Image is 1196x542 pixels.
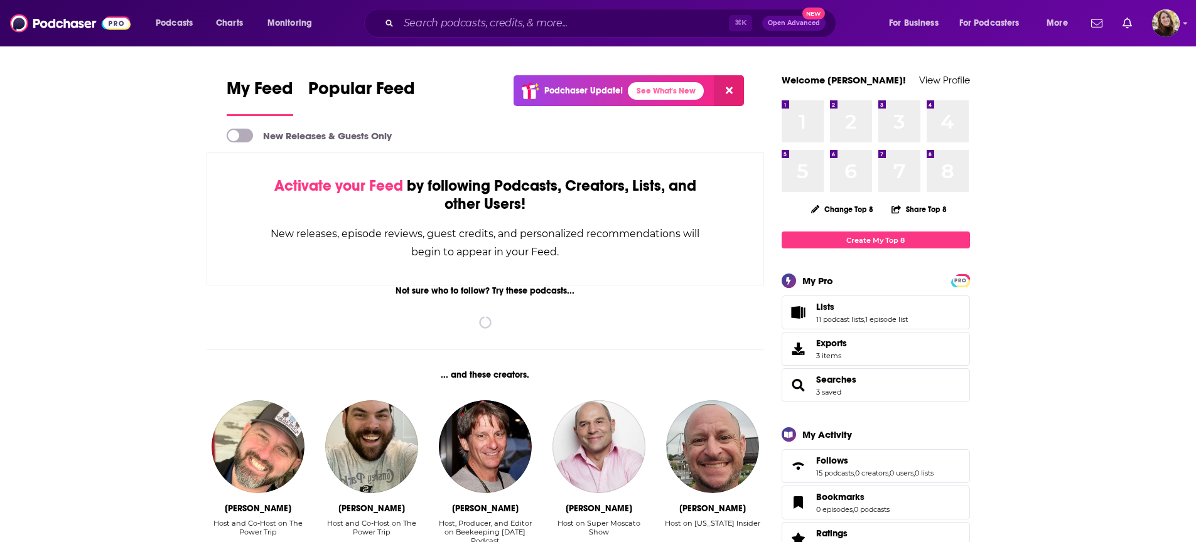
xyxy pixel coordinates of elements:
[816,455,934,466] a: Follows
[816,528,880,539] a: Ratings
[207,285,765,296] div: Not sure who to follow? Try these podcasts...
[889,14,939,32] span: For Business
[320,519,423,536] div: Host and Co-Host on The Power Trip
[854,469,855,477] span: ,
[880,13,954,33] button: open menu
[816,301,834,312] span: Lists
[855,469,888,477] a: 0 creators
[1152,9,1180,37] span: Logged in as katiefuchs
[782,486,970,519] span: Bookmarks
[853,505,854,514] span: ,
[816,505,853,514] a: 0 episodes
[259,13,328,33] button: open menu
[959,14,1020,32] span: For Podcasters
[816,301,908,312] a: Lists
[816,491,890,502] a: Bookmarks
[338,503,405,514] div: Paul Lambert
[816,315,864,324] a: 11 podcast lists
[308,78,415,116] a: Popular Feed
[816,351,847,360] span: 3 items
[802,275,833,287] div: My Pro
[10,11,131,35] img: Podchaser - Follow, Share and Rate Podcasts
[207,519,310,536] div: Host and Co-Host on The Power Trip
[888,469,890,477] span: ,
[227,129,392,142] a: New Releases & Guests Only
[267,14,312,32] span: Monitoring
[768,20,820,26] span: Open Advanced
[786,304,811,321] a: Lists
[890,469,913,477] a: 0 users
[816,337,847,349] span: Exports
[802,428,852,440] div: My Activity
[156,14,193,32] span: Podcasts
[452,503,519,514] div: Jeff Ott
[216,14,243,32] span: Charts
[566,503,632,514] div: Vincent Moscato
[762,16,826,31] button: Open AdvancedNew
[227,78,293,107] span: My Feed
[786,376,811,394] a: Searches
[804,201,881,217] button: Change Top 8
[274,176,403,195] span: Activate your Feed
[953,275,968,285] a: PRO
[786,340,811,358] span: Exports
[864,315,865,324] span: ,
[147,13,209,33] button: open menu
[399,13,729,33] input: Search podcasts, credits, & more...
[270,225,701,261] div: New releases, episode reviews, guest credits, and personalized recommendations will begin to appe...
[951,13,1038,33] button: open menu
[270,177,701,213] div: by following Podcasts, Creators, Lists, and other Users!
[865,315,908,324] a: 1 episode list
[782,368,970,402] span: Searches
[1038,13,1084,33] button: open menu
[325,400,418,493] img: Paul Lambert
[225,503,291,514] div: Christopher Hawkey
[1086,13,1107,34] a: Show notifications dropdown
[547,519,650,536] div: Host on Super Moscato Show
[665,519,760,528] div: Host on [US_STATE] Insider
[782,295,970,329] span: Lists
[915,469,934,477] a: 0 lists
[1152,9,1180,37] button: Show profile menu
[439,400,532,493] img: Jeff Ott
[816,388,841,396] a: 3 saved
[544,85,623,96] p: Podchaser Update!
[782,449,970,483] span: Follows
[802,8,825,19] span: New
[1152,9,1180,37] img: User Profile
[786,457,811,475] a: Follows
[816,455,848,466] span: Follows
[953,276,968,285] span: PRO
[552,400,645,493] img: Vincent Moscato
[628,82,704,100] a: See What's New
[207,369,765,380] div: ... and these creators.
[782,74,906,86] a: Welcome [PERSON_NAME]!
[816,491,865,502] span: Bookmarks
[666,400,759,493] img: Ira Weintraub
[1118,13,1137,34] a: Show notifications dropdown
[782,231,970,248] a: Create My Top 8
[376,9,848,38] div: Search podcasts, credits, & more...
[854,505,890,514] a: 0 podcasts
[891,197,947,221] button: Share Top 8
[816,374,856,385] a: Searches
[782,332,970,366] a: Exports
[913,469,915,477] span: ,
[786,494,811,511] a: Bookmarks
[308,78,415,107] span: Popular Feed
[679,503,746,514] div: Ira Weintraub
[816,528,848,539] span: Ratings
[729,15,752,31] span: ⌘ K
[1047,14,1068,32] span: More
[919,74,970,86] a: View Profile
[227,78,293,116] a: My Feed
[212,400,304,493] img: Christopher Hawkey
